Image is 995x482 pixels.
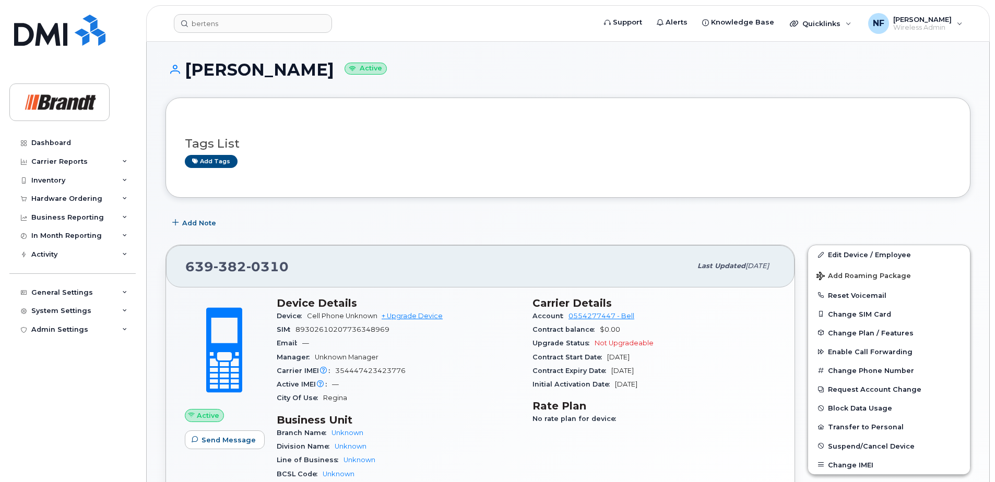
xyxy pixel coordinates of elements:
h3: Rate Plan [532,400,776,412]
span: Active [197,411,219,420]
span: Line of Business [277,456,343,464]
span: Enable Call Forwarding [828,348,913,356]
h3: Business Unit [277,414,520,426]
span: 0310 [246,259,289,274]
a: Add tags [185,155,238,168]
span: 89302610207736348969 [295,326,389,333]
span: Suspend/Cancel Device [828,442,915,450]
span: Send Message [202,435,256,445]
span: Contract Expiry Date [532,367,611,375]
a: Unknown [335,442,366,450]
span: [DATE] [611,367,634,375]
span: No rate plan for device [532,415,621,423]
a: Edit Device / Employee [808,245,970,264]
a: Unknown [331,429,363,437]
span: Account [532,312,568,320]
small: Active [345,63,387,75]
span: Add Roaming Package [816,272,911,282]
button: Block Data Usage [808,399,970,417]
span: Active IMEI [277,380,332,388]
button: Change Phone Number [808,361,970,380]
button: Change Plan / Features [808,323,970,342]
span: [DATE] [615,380,637,388]
span: Add Note [182,218,216,228]
span: Device [277,312,307,320]
span: City Of Use [277,394,323,402]
a: 0554277447 - Bell [568,312,634,320]
h1: [PERSON_NAME] [165,61,970,79]
h3: Carrier Details [532,297,776,309]
h3: Tags List [185,137,951,150]
button: Change SIM Card [808,305,970,323]
span: 639 [185,259,289,274]
span: Contract Start Date [532,353,607,361]
button: Send Message [185,430,265,449]
span: SIM [277,326,295,333]
button: Transfer to Personal [808,417,970,436]
span: Manager [277,353,315,361]
span: Initial Activation Date [532,380,615,388]
span: — [332,380,339,388]
button: Add Note [165,213,225,232]
span: Division Name [277,442,335,450]
button: Request Account Change [808,380,970,399]
button: Add Roaming Package [808,264,970,286]
a: Unknown [323,470,354,478]
h3: Device Details [277,297,520,309]
a: + Upgrade Device [382,312,443,320]
span: Branch Name [277,429,331,437]
span: — [302,339,309,347]
button: Change IMEI [808,455,970,474]
span: Not Upgradeable [595,339,654,347]
button: Enable Call Forwarding [808,342,970,361]
span: Unknown Manager [315,353,378,361]
span: Email [277,339,302,347]
span: $0.00 [600,326,620,333]
button: Suspend/Cancel Device [808,437,970,455]
button: Reset Voicemail [808,286,970,305]
span: Carrier IMEI [277,367,335,375]
span: [DATE] [607,353,630,361]
span: Cell Phone Unknown [307,312,377,320]
a: Unknown [343,456,375,464]
span: Regina [323,394,347,402]
span: Change Plan / Features [828,329,914,336]
span: Upgrade Status [532,339,595,347]
span: Last updated [697,262,745,270]
span: [DATE] [745,262,769,270]
span: Contract balance [532,326,600,333]
span: 354447423423776 [335,367,406,375]
span: 382 [214,259,246,274]
span: BCSL Code [277,470,323,478]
